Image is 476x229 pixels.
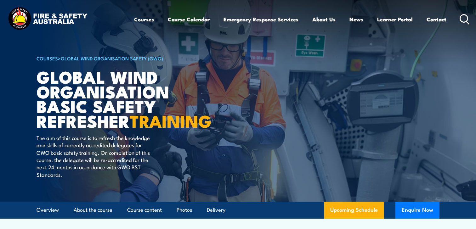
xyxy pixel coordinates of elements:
a: Course Calendar [168,11,210,28]
h1: Global Wind Organisation Basic Safety Refresher [37,69,192,128]
a: Learner Portal [377,11,413,28]
a: Global Wind Organisation Safety (GWO) [61,55,163,62]
a: Contact [427,11,446,28]
strong: TRAINING [130,107,212,133]
a: News [349,11,363,28]
a: Course content [127,202,162,218]
a: Overview [37,202,59,218]
button: Enquire Now [395,202,439,219]
a: COURSES [37,55,58,62]
a: Delivery [207,202,225,218]
p: The aim of this course is to refresh the knowledge and skills of currently accredited delegates f... [37,134,151,178]
a: About the course [74,202,112,218]
a: Courses [134,11,154,28]
h6: > [37,54,192,62]
a: Emergency Response Services [224,11,298,28]
a: Photos [177,202,192,218]
a: About Us [312,11,336,28]
a: Upcoming Schedule [324,202,384,219]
